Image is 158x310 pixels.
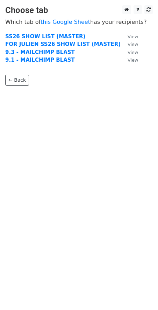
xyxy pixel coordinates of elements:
[41,19,90,25] a: this Google Sheet
[128,58,138,63] small: View
[128,34,138,39] small: View
[121,41,138,47] a: View
[121,49,138,55] a: View
[5,5,153,15] h3: Choose tab
[128,42,138,47] small: View
[121,33,138,40] a: View
[121,57,138,63] a: View
[5,33,85,40] a: SS26 SHOW LIST (MASTER)
[128,50,138,55] small: View
[5,75,29,86] a: ← Back
[5,41,121,47] a: FOR JULIEN SS26 SHOW LIST (MASTER)
[5,57,75,63] a: 9.1 - MAILCHIMP BLAST
[5,49,75,55] a: 9.3 - MAILCHIMP BLAST
[5,18,153,26] p: Which tab of has your recipients?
